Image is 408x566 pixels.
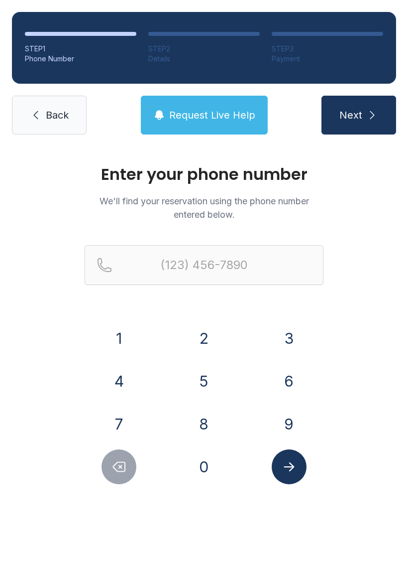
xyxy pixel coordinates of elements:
[187,407,221,441] button: 8
[339,108,362,122] span: Next
[102,407,136,441] button: 7
[187,364,221,399] button: 5
[102,364,136,399] button: 4
[272,321,306,356] button: 3
[46,108,69,122] span: Back
[187,449,221,484] button: 0
[148,54,260,64] div: Details
[272,449,306,484] button: Submit lookup form
[85,194,323,221] p: We'll find your reservation using the phone number entered below.
[272,44,383,54] div: STEP 3
[102,321,136,356] button: 1
[169,108,255,122] span: Request Live Help
[272,407,306,441] button: 9
[25,54,136,64] div: Phone Number
[187,321,221,356] button: 2
[85,245,323,285] input: Reservation phone number
[272,364,306,399] button: 6
[102,449,136,484] button: Delete number
[148,44,260,54] div: STEP 2
[25,44,136,54] div: STEP 1
[272,54,383,64] div: Payment
[85,166,323,182] h1: Enter your phone number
